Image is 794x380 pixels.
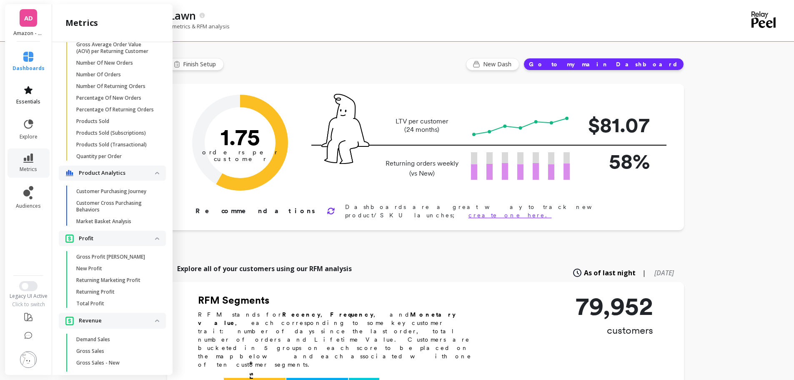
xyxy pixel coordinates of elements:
span: audiences [16,203,41,209]
button: Switch to New UI [19,281,38,291]
tspan: orders per [202,148,278,156]
b: Recency [282,311,321,318]
p: 58% [583,146,650,177]
p: Explore all of your customers using our RFM analysis [177,264,352,274]
p: Product Analytics [79,169,155,177]
b: Frequency [330,311,373,318]
p: LTV per customer (24 months) [383,117,461,134]
p: Gross Sales [76,348,104,355]
p: $81.07 [583,109,650,141]
img: navigation item icon [65,316,74,325]
p: Number Of Returning Orders [76,83,145,90]
text: 1.75 [220,123,260,151]
p: Products Sold [76,118,109,125]
button: New Dash [466,58,519,70]
span: [DATE] [654,268,674,277]
p: Gross Sales - Returning [76,371,132,378]
p: New Profit [76,265,102,272]
img: profile picture [20,351,37,368]
img: down caret icon [155,237,159,240]
span: explore [20,133,38,140]
span: Finish Setup [183,60,218,68]
p: Profit [79,234,155,243]
img: navigation item icon [65,234,74,243]
p: Returning Profit [76,289,115,295]
p: Gross Average Order Value (AOV) per Returning Customer [76,41,156,55]
span: | [642,268,646,278]
p: Percentage Of New Orders [76,95,141,101]
p: Gross Profit [PERSON_NAME] [76,254,145,260]
p: 79,952 [576,294,653,319]
img: down caret icon [155,172,159,174]
p: customers [576,324,653,337]
img: down caret icon [155,320,159,322]
tspan: customer [213,155,266,163]
button: Go to my main Dashboard [523,58,684,70]
p: Number Of New Orders [76,60,133,66]
h2: metrics [65,17,98,29]
button: Finish Setup [167,58,224,70]
p: Products Sold (Subscriptions) [76,130,146,136]
p: Quantity per Order [76,153,122,160]
p: Total Profit [76,300,104,307]
p: Amazon - DoggieLawn [13,30,44,37]
p: Returning orders weekly (vs New) [383,159,461,179]
p: Returning Marketing Profit [76,277,140,284]
p: Revenue [79,317,155,325]
span: dashboards [13,65,45,72]
span: metrics [20,166,37,173]
p: Products Sold (Transactional) [76,141,147,148]
img: navigation item icon [65,170,74,176]
h2: RFM Segments [198,294,481,307]
div: Legacy UI Active [4,293,53,299]
p: Demand Sales [76,336,110,343]
div: Click to switch [4,301,53,308]
p: Percentage Of Returning Orders [76,106,154,113]
span: As of last night [584,268,636,278]
p: RFM stands for , , and , each corresponding to some key customer trait: number of days since the ... [198,310,481,369]
span: New Dash [483,60,514,68]
img: pal seatted on line [321,94,369,164]
span: essentials [16,98,40,105]
p: Gross Sales - New [76,360,120,366]
p: Number Of Orders [76,71,121,78]
p: Recommendations [195,206,317,216]
a: create one here. [468,212,552,219]
p: Customer Purchasing Journey [76,188,146,195]
p: Market Basket Analysis [76,218,131,225]
p: Customer Cross Purchasing Behaviors [76,200,156,213]
span: AD [24,13,33,23]
p: Dashboards are a great way to track new product/SKU launches; [345,203,657,219]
